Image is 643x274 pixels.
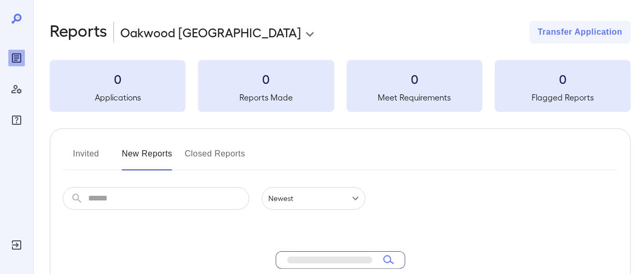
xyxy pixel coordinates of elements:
[50,60,631,112] summary: 0Applications0Reports Made0Meet Requirements0Flagged Reports
[8,237,25,253] div: Log Out
[185,146,246,170] button: Closed Reports
[50,70,185,87] h3: 0
[198,91,334,104] h5: Reports Made
[8,50,25,66] div: Reports
[198,70,334,87] h3: 0
[122,146,173,170] button: New Reports
[495,91,631,104] h5: Flagged Reports
[8,112,25,128] div: FAQ
[8,81,25,97] div: Manage Users
[50,21,107,44] h2: Reports
[63,146,109,170] button: Invited
[50,91,185,104] h5: Applications
[120,24,301,40] p: Oakwood [GEOGRAPHIC_DATA]
[347,91,482,104] h5: Meet Requirements
[262,187,365,210] div: Newest
[495,70,631,87] h3: 0
[530,21,631,44] button: Transfer Application
[347,70,482,87] h3: 0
